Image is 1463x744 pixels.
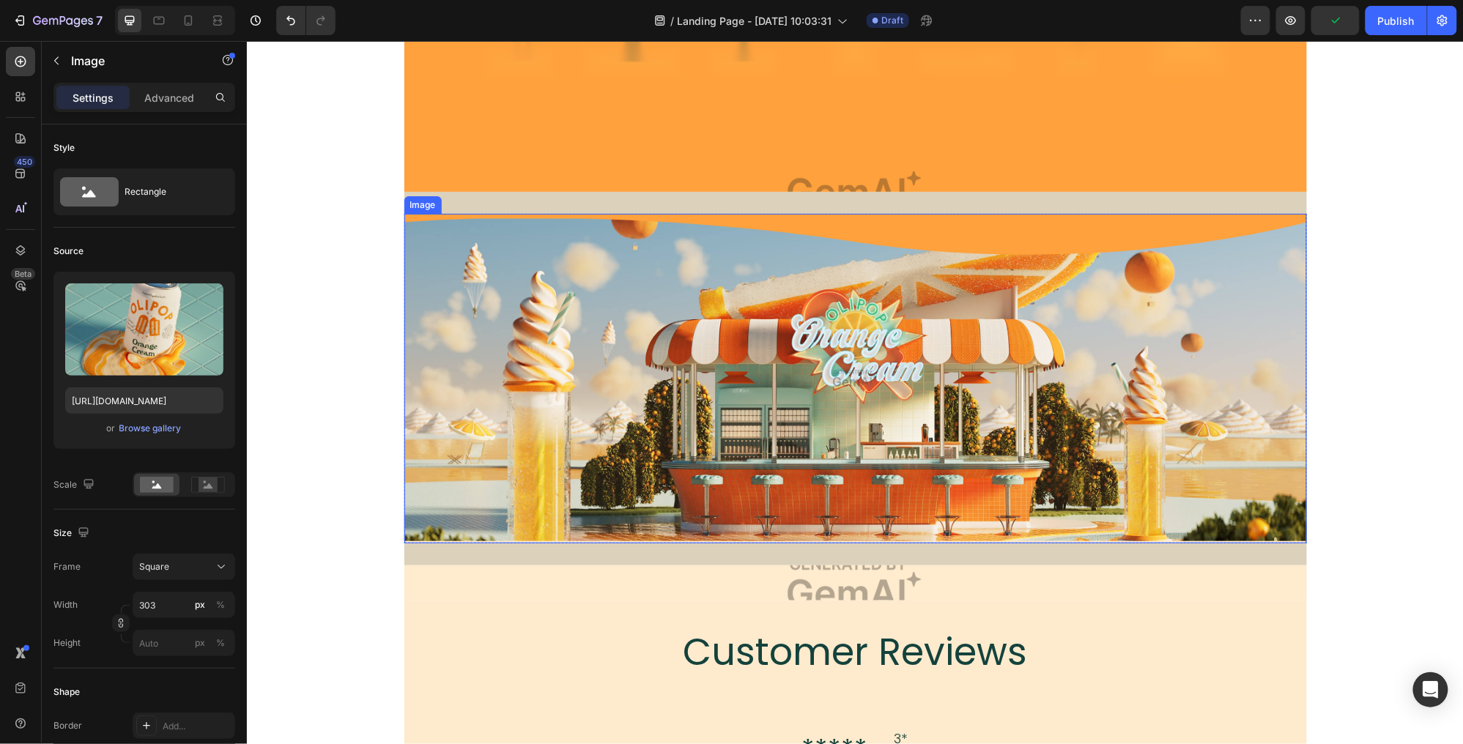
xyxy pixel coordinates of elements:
div: Beta [11,268,35,280]
div: Open Intercom Messenger [1413,672,1448,707]
div: Shape [53,685,80,699]
p: Settings [73,90,114,105]
p: 7 [96,12,103,29]
div: 450 [14,156,35,168]
button: px [212,634,229,652]
div: Rectangle [125,175,214,209]
span: Draft [881,14,903,27]
p: Advanced [144,90,194,105]
div: Style [53,141,75,155]
div: Size [53,524,92,543]
button: Publish [1366,6,1427,35]
button: Browse gallery [119,421,182,436]
div: Undo/Redo [276,6,336,35]
button: % [191,596,209,614]
div: Add... [163,720,232,733]
div: Publish [1378,13,1415,29]
div: Browse gallery [119,422,182,435]
p: Image [71,52,196,70]
label: Frame [53,560,81,573]
button: px [212,596,229,614]
span: Landing Page - [DATE] 10:03:31 [677,13,831,29]
label: Width [53,598,78,611]
div: Source [53,245,84,258]
div: % [216,598,225,611]
img: preview-image [65,283,223,376]
div: % [216,636,225,650]
input: https://example.com/image.jpg [65,387,223,414]
span: Square [139,560,169,573]
span: or [107,420,116,437]
button: % [191,634,209,652]
span: / [670,13,674,29]
input: px% [133,592,235,618]
button: 7 [6,6,109,35]
label: Height [53,636,81,650]
button: Square [133,554,235,580]
div: Scale [53,475,97,495]
input: px% [133,630,235,656]
div: px [195,636,205,650]
div: px [195,598,205,611]
div: Border [53,719,82,732]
